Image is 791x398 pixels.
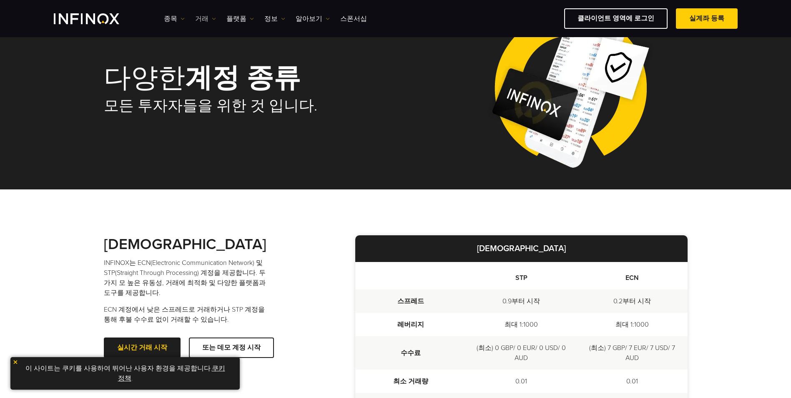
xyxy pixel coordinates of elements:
h2: 모든 투자자들을 위한 것 입니다. [104,97,384,115]
td: 최대 1:1000 [466,313,577,336]
a: 클라이언트 영역에 로그인 [564,8,668,29]
h1: 다양한 [104,64,384,93]
td: 최소 거래량 [355,370,466,393]
th: ECN [577,262,688,290]
strong: [DEMOGRAPHIC_DATA] [104,235,266,253]
a: 실시간 거래 시작 [104,338,181,358]
td: (최소) 7 GBP/ 7 EUR/ 7 USD/ 7 AUD [577,336,688,370]
p: ECN 계정에서 낮은 스프레드로 거래하거나 STP 계정을 통해 후불 수수료 없이 거래할 수 있습니다. [104,305,271,325]
a: 거래 [195,14,216,24]
td: 레버리지 [355,313,466,336]
td: 스프레드 [355,290,466,313]
td: 0.2부터 시작 [577,290,688,313]
img: yellow close icon [13,359,18,365]
a: 알아보기 [296,14,330,24]
td: 수수료 [355,336,466,370]
td: 최대 1:1000 [577,313,688,336]
td: 0.9부터 시작 [466,290,577,313]
td: 0.01 [577,370,688,393]
td: 0.01 [466,370,577,393]
a: 또는 데모 계정 시작 [189,338,274,358]
strong: 계정 종류 [185,62,301,95]
p: 이 사이트는 쿠키를 사용하여 뛰어난 사용자 환경을 제공합니다. . [15,361,236,385]
a: 실계좌 등록 [676,8,738,29]
p: INFINOX는 ECN(Electronic Communication Network) 및 STP(Straight Through Processing) 계정을 제공합니다. 두 가지... [104,258,271,298]
a: 정보 [264,14,285,24]
th: STP [466,262,577,290]
a: 플랫폼 [226,14,254,24]
a: INFINOX Logo [54,13,139,24]
strong: [DEMOGRAPHIC_DATA] [477,244,566,254]
a: 스폰서십 [340,14,367,24]
td: (최소) 0 GBP/ 0 EUR/ 0 USD/ 0 AUD [466,336,577,370]
a: 종목 [164,14,185,24]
